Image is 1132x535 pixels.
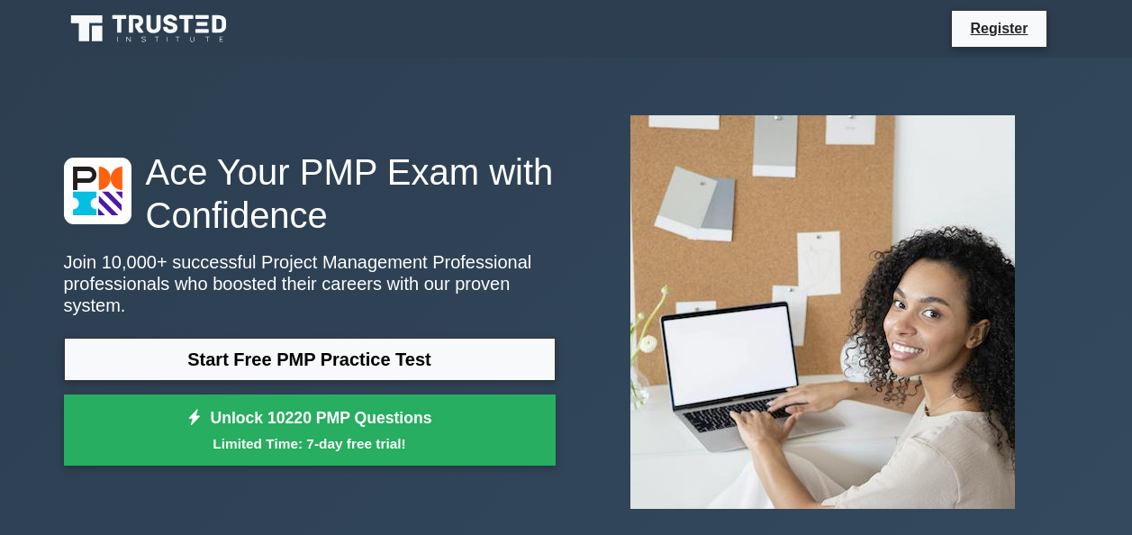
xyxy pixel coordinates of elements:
small: Limited Time: 7-day free trial! [86,433,533,454]
a: Unlock 10220 PMP QuestionsLimited Time: 7-day free trial! [64,394,556,467]
h1: Ace Your PMP Exam with Confidence [64,150,556,237]
a: Start Free PMP Practice Test [64,338,556,381]
a: Register [959,17,1038,40]
p: Join 10,000+ successful Project Management Professional professionals who boosted their careers w... [64,251,556,316]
